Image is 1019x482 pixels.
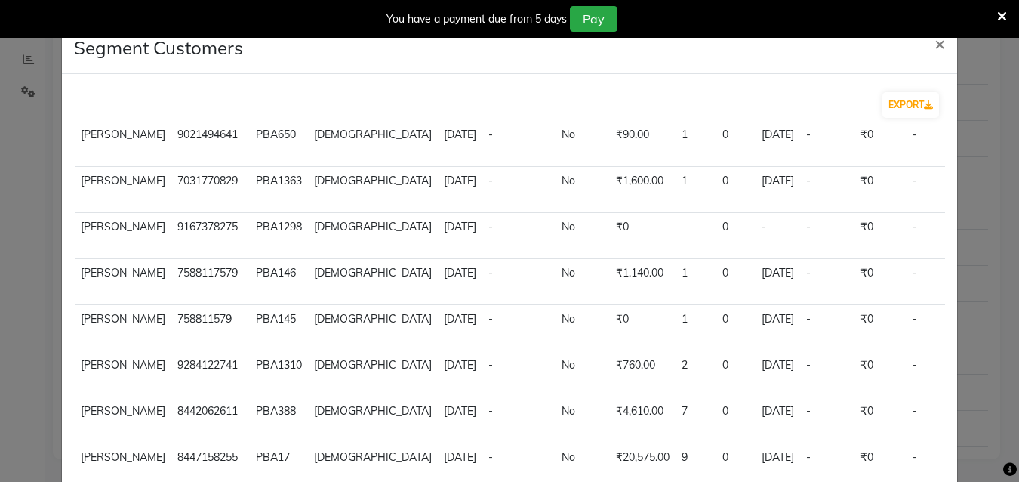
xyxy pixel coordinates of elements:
td: [DATE] [438,305,482,351]
td: 7031770829 [171,167,250,213]
td: - [800,305,854,351]
td: - [800,213,854,259]
td: ₹0 [854,167,907,213]
td: 0 [716,351,756,397]
td: [DEMOGRAPHIC_DATA] [308,351,438,397]
td: [DATE] [756,121,800,167]
td: [PERSON_NAME] [75,121,171,167]
td: - [482,213,556,259]
button: Close [922,22,957,64]
td: [DATE] [756,259,800,305]
td: [PERSON_NAME] [75,351,171,397]
td: - [800,351,854,397]
td: [DEMOGRAPHIC_DATA] [308,121,438,167]
td: 0 [716,167,756,213]
td: 0 [716,259,756,305]
td: 758811579 [171,305,250,351]
td: ₹1,600.00 [610,167,676,213]
td: ₹0 [854,213,907,259]
td: 7588117579 [171,259,250,305]
td: ₹0 [854,397,907,443]
td: No [556,121,610,167]
td: PBA1363 [250,167,308,213]
td: 7 [676,397,716,443]
td: No [556,305,610,351]
td: [DATE] [438,259,482,305]
td: ₹0 [610,305,676,351]
td: ₹0 [610,213,676,259]
td: ₹0 [854,121,907,167]
td: No [556,167,610,213]
td: - [800,259,854,305]
td: [DEMOGRAPHIC_DATA] [308,259,438,305]
td: - [907,305,948,351]
td: - [800,121,854,167]
td: 2 [676,351,716,397]
td: - [907,259,948,305]
h4: Segment Customers [74,34,243,61]
td: PBA145 [250,305,308,351]
td: [DATE] [438,397,482,443]
td: 0 [716,305,756,351]
td: 0 [716,397,756,443]
td: [PERSON_NAME] [75,213,171,259]
td: 9284122741 [171,351,250,397]
td: No [556,351,610,397]
td: [PERSON_NAME] [75,305,171,351]
td: 0 [716,213,756,259]
td: [DEMOGRAPHIC_DATA] [308,397,438,443]
td: No [556,213,610,259]
td: ₹4,610.00 [610,397,676,443]
td: 1 [676,121,716,167]
td: - [482,305,556,351]
td: PBA1298 [250,213,308,259]
td: - [800,397,854,443]
td: 1 [676,305,716,351]
td: No [556,259,610,305]
td: 8442062611 [171,397,250,443]
td: - [800,167,854,213]
td: - [482,351,556,397]
td: - [756,213,800,259]
td: PBA146 [250,259,308,305]
td: - [907,397,948,443]
td: 0 [716,121,756,167]
td: ₹1,140.00 [610,259,676,305]
td: - [907,121,948,167]
span: × [934,32,945,54]
td: [DEMOGRAPHIC_DATA] [308,167,438,213]
td: [PERSON_NAME] [75,397,171,443]
td: - [482,167,556,213]
td: ₹0 [854,305,907,351]
td: ₹0 [854,351,907,397]
div: You have a payment due from 5 days [386,11,567,27]
td: - [482,259,556,305]
td: [DATE] [438,351,482,397]
td: [DATE] [438,121,482,167]
td: - [482,397,556,443]
td: [DEMOGRAPHIC_DATA] [308,213,438,259]
td: PBA1310 [250,351,308,397]
td: [DATE] [756,351,800,397]
td: PBA650 [250,121,308,167]
td: 9167378275 [171,213,250,259]
td: [DEMOGRAPHIC_DATA] [308,305,438,351]
td: PBA388 [250,397,308,443]
td: 9021494641 [171,121,250,167]
td: 1 [676,259,716,305]
td: - [907,351,948,397]
td: - [907,167,948,213]
td: - [482,121,556,167]
td: [PERSON_NAME] [75,167,171,213]
button: Pay [570,6,617,32]
td: [DATE] [756,397,800,443]
td: No [556,397,610,443]
td: [PERSON_NAME] [75,259,171,305]
button: EXPORT [882,92,939,118]
td: [DATE] [756,305,800,351]
td: ₹0 [854,259,907,305]
td: [DATE] [438,213,482,259]
td: 1 [676,167,716,213]
td: ₹760.00 [610,351,676,397]
td: ₹90.00 [610,121,676,167]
